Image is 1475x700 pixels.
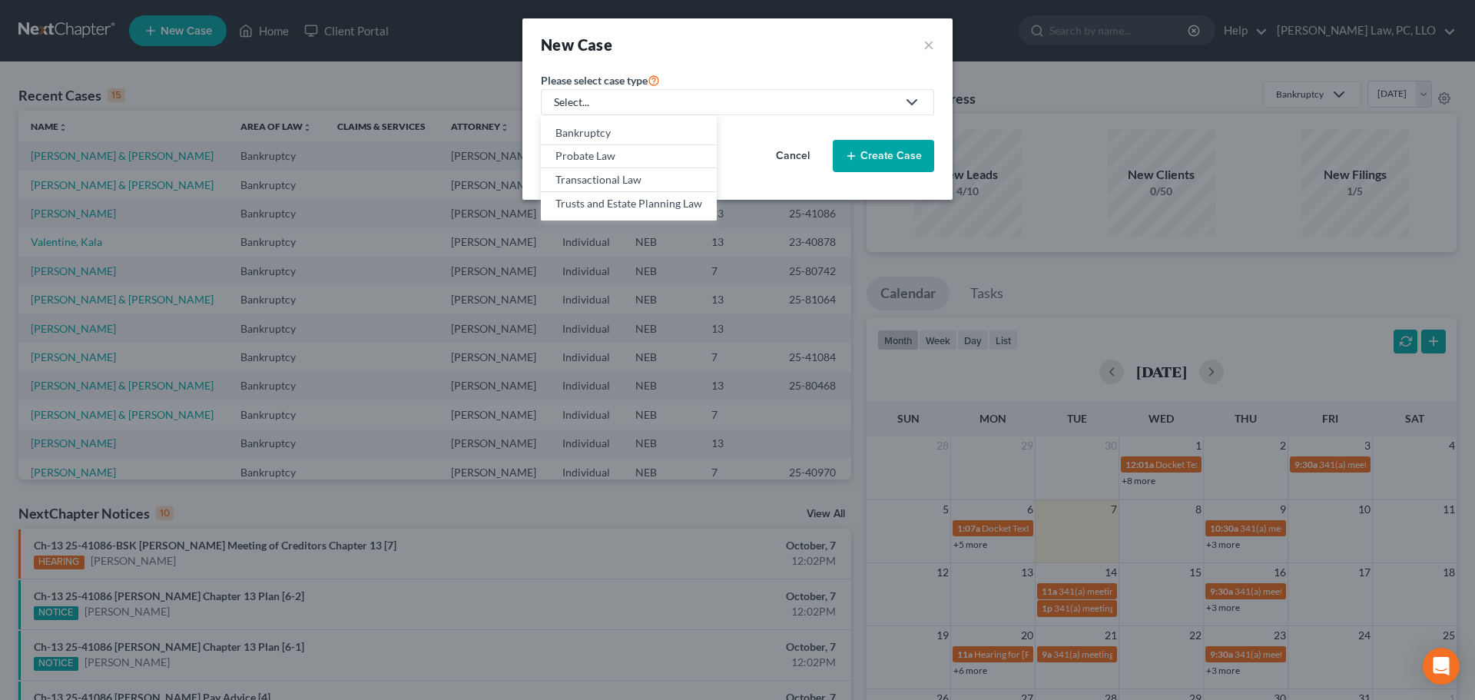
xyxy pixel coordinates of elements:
[541,168,717,192] a: Transactional Law
[541,192,717,215] a: Trusts and Estate Planning Law
[923,34,934,55] button: ×
[555,148,702,164] div: Probate Law
[554,95,897,110] div: Select...
[555,196,702,211] div: Trusts and Estate Planning Law
[541,121,717,145] a: Bankruptcy
[541,35,612,54] strong: New Case
[555,172,702,187] div: Transactional Law
[759,141,827,171] button: Cancel
[541,74,648,87] span: Please select case type
[541,145,717,169] a: Probate Law
[1423,648,1460,685] div: Open Intercom Messenger
[833,140,934,172] button: Create Case
[555,125,702,141] div: Bankruptcy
